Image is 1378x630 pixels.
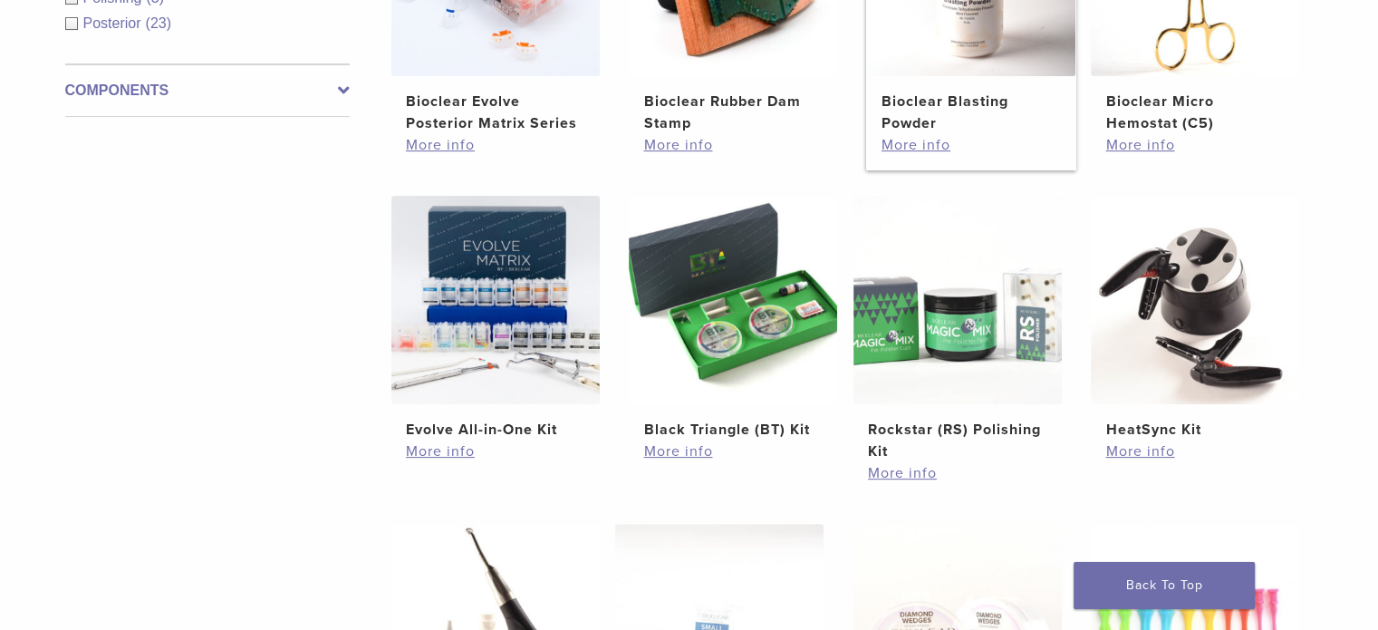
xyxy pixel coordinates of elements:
[406,419,585,441] h2: Evolve All-in-One Kit
[83,15,146,31] span: Posterior
[390,196,602,441] a: Evolve All-in-One KitEvolve All-in-One Kit
[882,134,1061,156] a: More info
[1105,419,1285,441] h2: HeatSync Kit
[853,196,1064,462] a: Rockstar (RS) Polishing KitRockstar (RS) Polishing Kit
[868,462,1047,484] a: More info
[1074,562,1255,609] a: Back To Top
[406,441,585,462] a: More info
[391,196,600,404] img: Evolve All-in-One Kit
[146,15,171,31] span: (23)
[643,441,823,462] a: More info
[643,134,823,156] a: More info
[65,80,350,102] label: Components
[1091,196,1299,404] img: HeatSync Kit
[853,196,1062,404] img: Rockstar (RS) Polishing Kit
[1105,441,1285,462] a: More info
[868,419,1047,462] h2: Rockstar (RS) Polishing Kit
[628,196,839,441] a: Black Triangle (BT) KitBlack Triangle (BT) Kit
[1090,196,1301,441] a: HeatSync KitHeatSync Kit
[406,91,585,134] h2: Bioclear Evolve Posterior Matrix Series
[882,91,1061,134] h2: Bioclear Blasting Powder
[1105,134,1285,156] a: More info
[643,91,823,134] h2: Bioclear Rubber Dam Stamp
[629,196,837,404] img: Black Triangle (BT) Kit
[643,419,823,441] h2: Black Triangle (BT) Kit
[406,134,585,156] a: More info
[1105,91,1285,134] h2: Bioclear Micro Hemostat (C5)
